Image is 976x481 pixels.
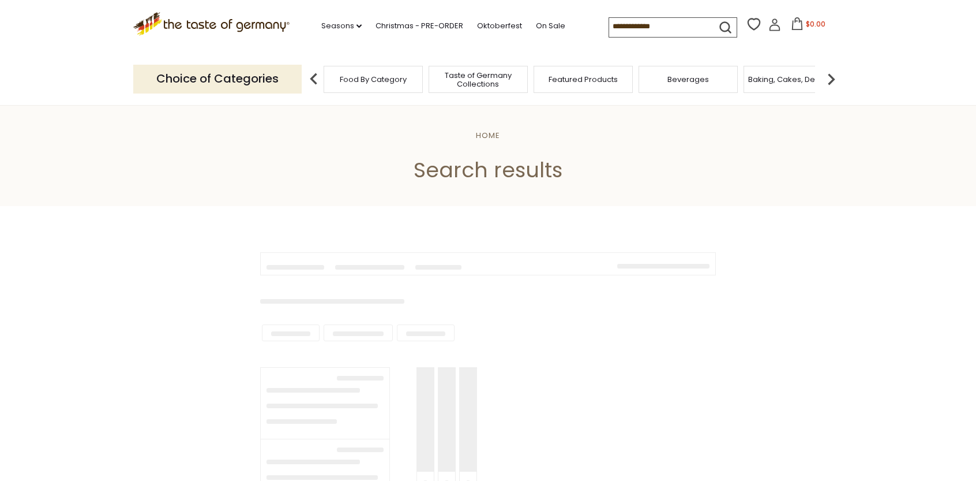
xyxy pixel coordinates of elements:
a: Baking, Cakes, Desserts [748,75,838,84]
a: Seasons [321,20,362,32]
a: Christmas - PRE-ORDER [376,20,463,32]
span: $0.00 [806,19,825,29]
img: next arrow [820,68,843,91]
p: Choice of Categories [133,65,302,93]
a: On Sale [536,20,565,32]
a: Beverages [667,75,709,84]
button: $0.00 [783,17,832,35]
h1: Search results [36,157,940,183]
a: Featured Products [549,75,618,84]
a: Taste of Germany Collections [432,71,524,88]
a: Oktoberfest [477,20,522,32]
img: previous arrow [302,68,325,91]
a: Food By Category [340,75,407,84]
a: Home [476,130,500,141]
